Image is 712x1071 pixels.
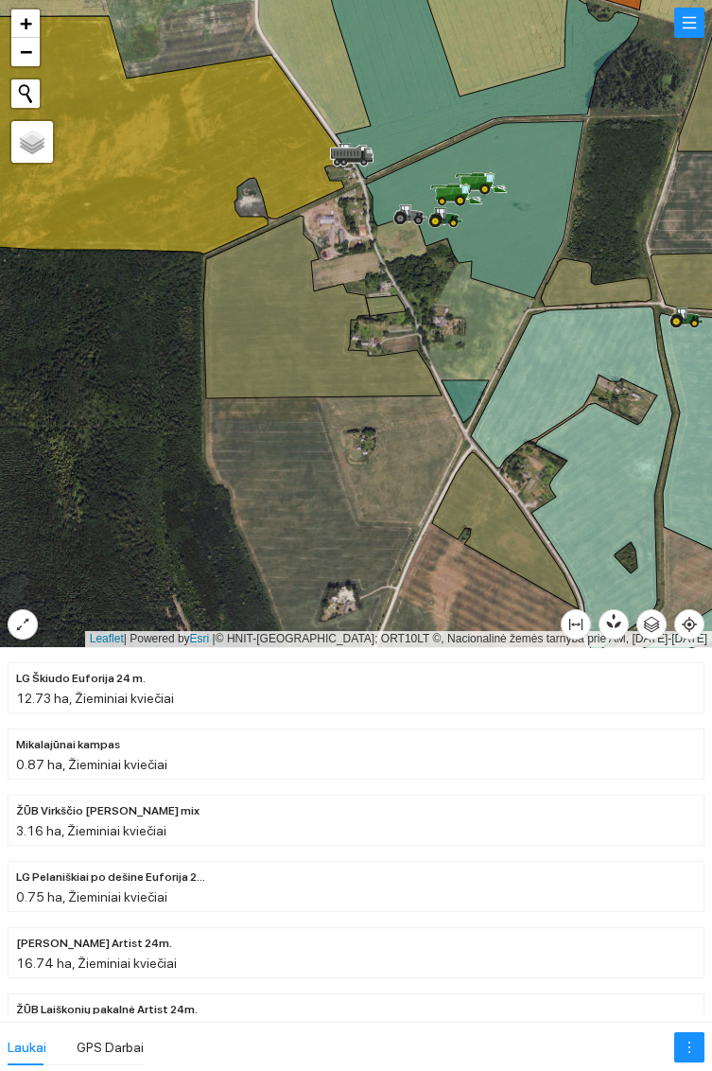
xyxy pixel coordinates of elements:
[16,670,146,688] span: LG Škiudo Euforija 24 m.
[11,79,40,108] button: Initiate a new search
[16,956,177,971] span: 16.74 ha, Žieminiai kviečiai
[20,11,32,35] span: +
[77,1037,144,1058] div: GPS Darbai
[16,823,166,838] span: 3.16 ha, Žieminiai kviečiai
[674,609,704,640] button: aim
[16,869,205,887] span: LG Pelaniškiai po dešine Euforija 24m.
[16,935,172,953] span: ŽŪB Kriščiūno Artist 24m.
[674,8,704,38] button: menu
[674,1032,704,1062] button: more
[16,889,167,904] span: 0.75 ha, Žieminiai kviečiai
[11,121,53,163] a: Layers
[675,1040,703,1055] span: more
[16,802,200,820] span: ŽŪB Virkščio Veselkiškiai mix
[675,617,703,632] span: aim
[9,617,37,632] span: expand-alt
[16,691,174,706] span: 12.73 ha, Žieminiai kviečiai
[190,632,210,645] a: Esri
[562,617,590,632] span: column-width
[8,609,38,640] button: expand-alt
[90,632,124,645] a: Leaflet
[16,757,167,772] span: 0.87 ha, Žieminiai kviečiai
[85,631,712,647] div: | Powered by © HNIT-[GEOGRAPHIC_DATA]; ORT10LT ©, Nacionalinė žemės tarnyba prie AM, [DATE]-[DATE]
[16,1001,198,1019] span: ŽŪB Laiškonių pakalnė Artist 24m.
[213,632,216,645] span: |
[8,1037,46,1058] div: Laukai
[16,736,120,754] span: Mikalajūnai kampas
[11,38,40,66] a: Zoom out
[11,9,40,38] a: Zoom in
[561,609,591,640] button: column-width
[20,40,32,63] span: −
